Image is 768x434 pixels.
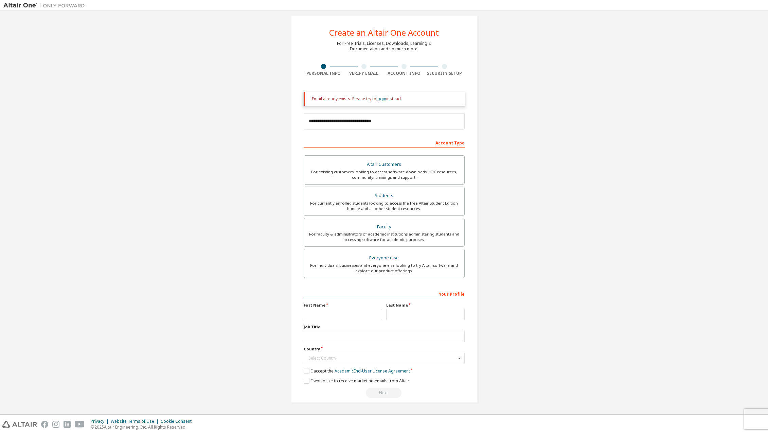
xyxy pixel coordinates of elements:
[41,421,48,428] img: facebook.svg
[384,71,425,76] div: Account Info
[304,288,465,299] div: Your Profile
[308,263,460,274] div: For individuals, businesses and everyone else looking to try Altair software and explore our prod...
[344,71,384,76] div: Verify Email
[161,419,196,424] div: Cookie Consent
[335,368,410,374] a: Academic End-User License Agreement
[91,424,196,430] p: © 2025 Altair Engineering, Inc. All Rights Reserved.
[304,324,465,330] label: Job Title
[376,96,386,102] a: login
[64,421,71,428] img: linkedin.svg
[308,356,456,360] div: Select Country
[304,346,465,352] label: Country
[308,231,460,242] div: For faculty & administrators of academic institutions administering students and accessing softwa...
[52,421,59,428] img: instagram.svg
[304,378,409,384] label: I would like to receive marketing emails from Altair
[337,41,431,52] div: For Free Trials, Licenses, Downloads, Learning & Documentation and so much more.
[308,201,460,211] div: For currently enrolled students looking to access the free Altair Student Edition bundle and all ...
[308,169,460,180] div: For existing customers looking to access software downloads, HPC resources, community, trainings ...
[304,302,382,308] label: First Name
[304,137,465,148] div: Account Type
[308,253,460,263] div: Everyone else
[312,96,459,102] div: Email already exists. Please try to instead.
[2,421,37,428] img: altair_logo.svg
[304,71,344,76] div: Personal Info
[308,160,460,169] div: Altair Customers
[308,222,460,232] div: Faculty
[111,419,161,424] div: Website Terms of Use
[304,368,410,374] label: I accept the
[3,2,88,9] img: Altair One
[386,302,465,308] label: Last Name
[75,421,85,428] img: youtube.svg
[308,191,460,201] div: Students
[329,29,439,37] div: Create an Altair One Account
[424,71,465,76] div: Security Setup
[91,419,111,424] div: Privacy
[304,388,465,398] div: Email already exists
